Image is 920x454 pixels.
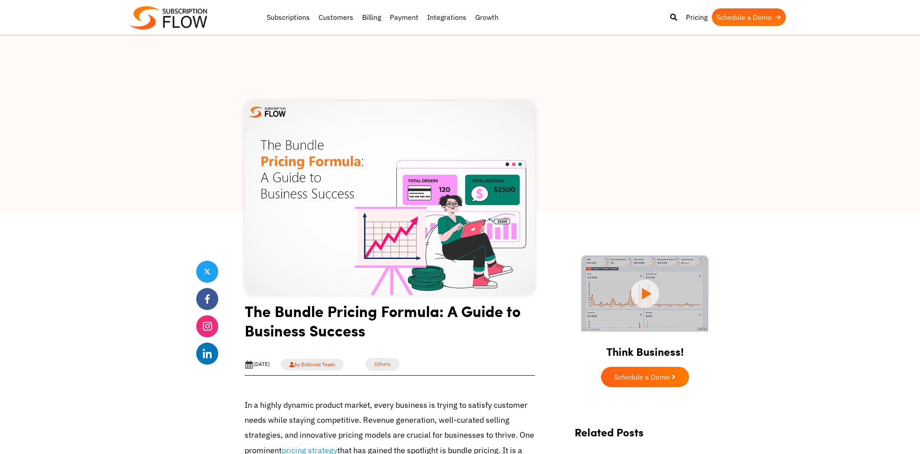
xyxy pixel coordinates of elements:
[358,8,385,26] a: Billing
[245,101,535,295] img: Bundle Pricing
[245,301,535,347] h1: The Bundle Pricing Formula: A Guide to Business Success
[262,8,314,26] a: Subscriptions
[245,360,270,369] div: [DATE]
[566,334,724,362] h2: Think Business!
[471,8,503,26] a: Growth
[130,6,207,30] img: Subscriptionflow
[712,8,786,26] a: Schedule a Demo
[314,8,358,26] a: Customers
[385,8,423,26] a: Payment
[366,358,400,371] a: Others
[682,8,712,26] a: Pricing
[601,367,689,387] a: Schedule a Demo
[423,8,471,26] a: Integrations
[281,359,344,370] a: by Editorial Team
[614,373,670,380] span: Schedule a Demo
[581,255,708,332] img: intro video
[575,426,715,447] h2: Related Posts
